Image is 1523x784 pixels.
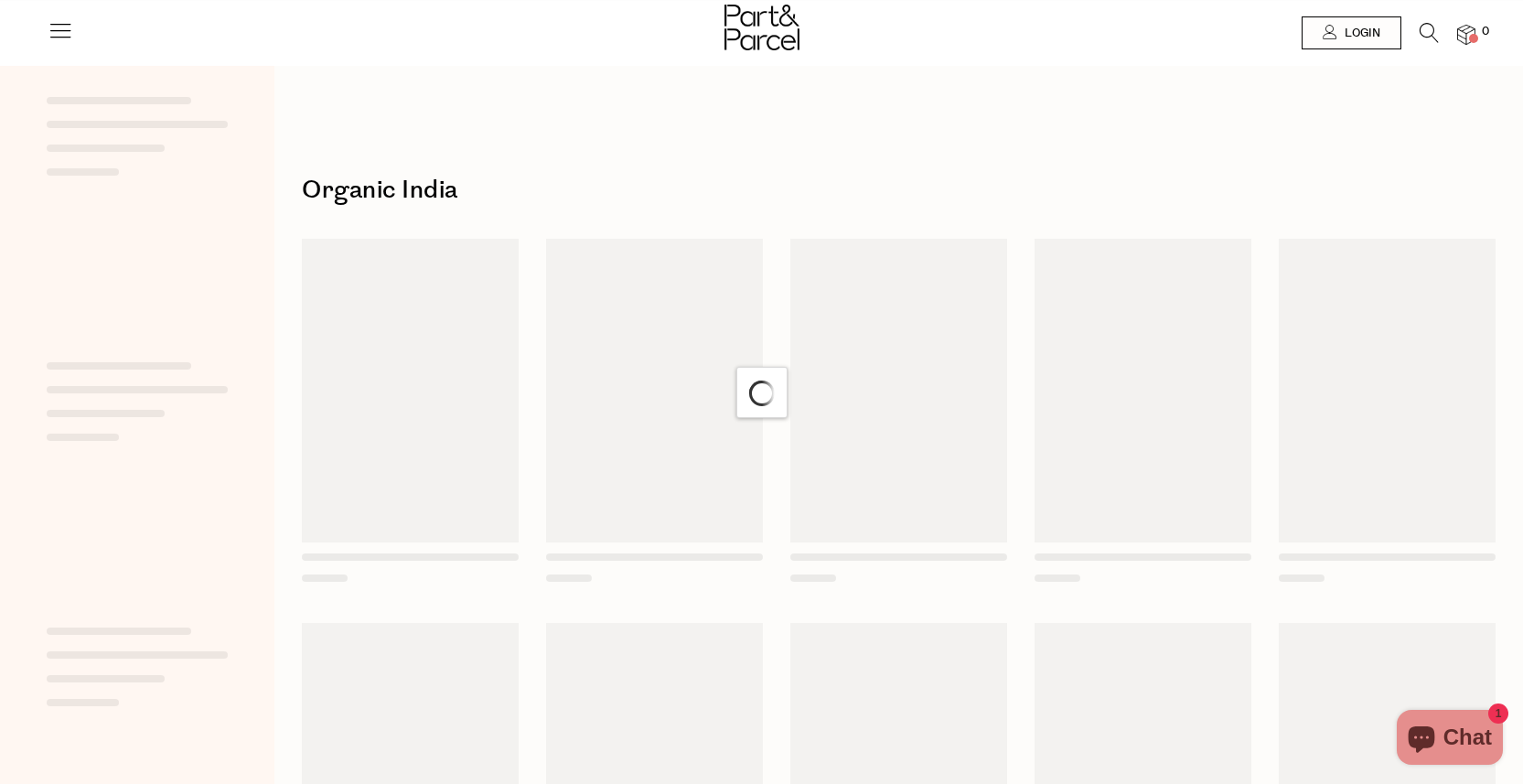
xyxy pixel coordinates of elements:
[1477,24,1494,40] span: 0
[302,169,1496,211] h1: Organic India
[724,5,799,50] img: Part&Parcel
[1340,26,1380,41] span: Login
[1391,710,1508,769] inbox-online-store-chat: Shopify online store chat
[1457,25,1475,44] a: 0
[1302,16,1401,49] a: Login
